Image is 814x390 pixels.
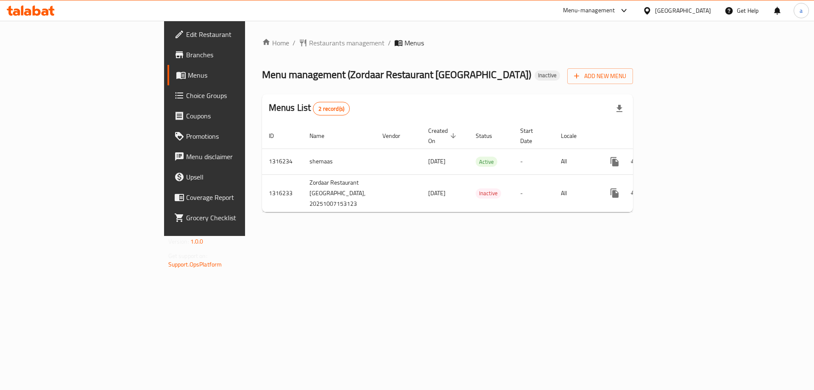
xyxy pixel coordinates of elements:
[167,187,300,208] a: Coverage Report
[428,188,446,199] span: [DATE]
[404,38,424,48] span: Menus
[167,126,300,146] a: Promotions
[574,71,626,81] span: Add New Menu
[190,236,203,247] span: 1.0.0
[476,131,503,141] span: Status
[168,259,222,270] a: Support.OpsPlatform
[299,38,385,48] a: Restaurants management
[520,126,544,146] span: Start Date
[186,131,293,141] span: Promotions
[428,156,446,167] span: [DATE]
[168,250,207,261] span: Get support on:
[535,70,560,81] div: Inactive
[476,188,501,198] span: Inactive
[188,70,293,80] span: Menus
[309,38,385,48] span: Restaurants management
[167,167,300,187] a: Upsell
[476,157,497,167] div: Active
[303,149,376,174] td: shemaas
[269,131,285,141] span: ID
[186,29,293,39] span: Edit Restaurant
[167,65,300,85] a: Menus
[567,68,633,84] button: Add New Menu
[186,192,293,202] span: Coverage Report
[168,236,189,247] span: Version:
[625,152,645,172] button: Change Status
[388,38,391,48] li: /
[513,149,554,174] td: -
[186,50,293,60] span: Branches
[655,6,711,15] div: [GEOGRAPHIC_DATA]
[167,45,300,65] a: Branches
[800,6,803,15] span: a
[186,90,293,101] span: Choice Groups
[167,146,300,167] a: Menu disclaimer
[561,131,588,141] span: Locale
[554,149,598,174] td: All
[313,102,350,115] div: Total records count
[605,152,625,172] button: more
[269,101,350,115] h2: Menus List
[167,208,300,228] a: Grocery Checklist
[262,38,633,48] nav: breadcrumb
[563,6,615,16] div: Menu-management
[167,24,300,45] a: Edit Restaurant
[186,152,293,162] span: Menu disclaimer
[605,183,625,203] button: more
[476,157,497,167] span: Active
[262,65,531,84] span: Menu management ( Zordaar Restaurant [GEOGRAPHIC_DATA] )
[535,72,560,79] span: Inactive
[303,174,376,212] td: Zordaar Restaurant [GEOGRAPHIC_DATA], 20251007153123
[554,174,598,212] td: All
[428,126,459,146] span: Created On
[309,131,335,141] span: Name
[313,105,349,113] span: 2 record(s)
[167,85,300,106] a: Choice Groups
[382,131,411,141] span: Vendor
[167,106,300,126] a: Coupons
[598,123,693,149] th: Actions
[186,213,293,223] span: Grocery Checklist
[262,123,693,212] table: enhanced table
[625,183,645,203] button: Change Status
[513,174,554,212] td: -
[186,111,293,121] span: Coupons
[609,98,630,119] div: Export file
[186,172,293,182] span: Upsell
